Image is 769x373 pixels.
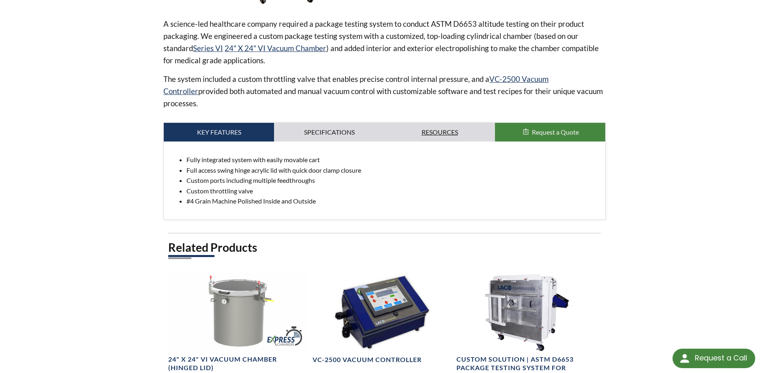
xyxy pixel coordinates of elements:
p: A science-led healthcare company required a package testing system to conduct ASTM D6653 altitude... [163,18,605,66]
li: Fully integrated system with easily movable cart [186,154,598,165]
img: round button [678,352,691,365]
p: The system included a custom throttling valve that enables precise control internal pressure, and... [163,73,605,109]
li: #4 Grain Machine Polished Inside and Outside [186,196,598,206]
h4: VC-2500 Vacuum Controller [313,356,422,364]
a: Key Features [164,123,274,141]
a: Specifications [274,123,384,141]
a: LVC2424-3112-VI Express Chamber Acrylic Lid, front angle view24" X 24" VI Vacuum Chamber (Hinged ... [168,273,307,372]
li: Full access swing hinge acrylic lid with quick door clamp closure [186,165,598,176]
h2: Related Products [168,240,600,255]
a: 24" X 24" VI Vacuum Chamber [225,43,326,53]
li: Custom ports including multiple feedthroughs [186,175,598,186]
div: Request a Call [673,349,755,368]
a: Resources [385,123,495,141]
a: VC-2500 Vacuum Controller imageVC-2500 Vacuum Controller [313,273,452,364]
a: Series VI [193,43,223,53]
div: Request a Call [695,349,747,367]
span: Request a Quote [532,128,579,136]
li: Custom throttling valve [186,186,598,196]
h4: 24" X 24" VI Vacuum Chamber (Hinged Lid) [168,355,307,372]
button: Request a Quote [495,123,605,141]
